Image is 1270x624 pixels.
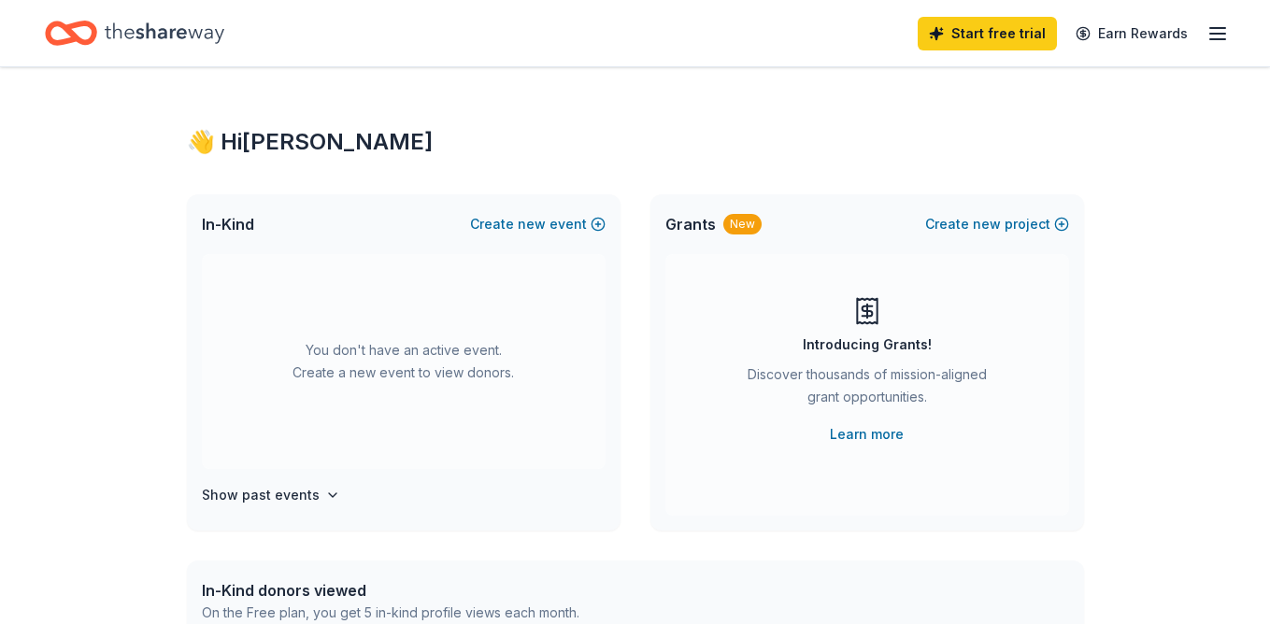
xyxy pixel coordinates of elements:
[45,11,224,55] a: Home
[803,333,932,356] div: Introducing Grants!
[202,254,606,469] div: You don't have an active event. Create a new event to view donors.
[1064,17,1199,50] a: Earn Rewards
[202,484,340,506] button: Show past events
[925,213,1069,235] button: Createnewproject
[470,213,606,235] button: Createnewevent
[723,214,762,234] div: New
[187,127,1084,157] div: 👋 Hi [PERSON_NAME]
[918,17,1057,50] a: Start free trial
[665,213,716,235] span: Grants
[202,213,254,235] span: In-Kind
[740,363,994,416] div: Discover thousands of mission-aligned grant opportunities.
[830,423,904,446] a: Learn more
[202,602,579,624] div: On the Free plan, you get 5 in-kind profile views each month.
[518,213,546,235] span: new
[973,213,1001,235] span: new
[202,484,320,506] h4: Show past events
[202,579,579,602] div: In-Kind donors viewed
